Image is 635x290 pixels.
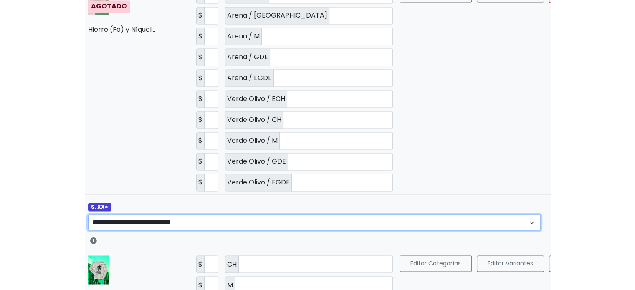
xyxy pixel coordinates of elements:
[225,174,292,191] label: Verde Olivo / EGDE
[88,0,130,13] div: AGOTADO
[88,25,155,34] a: Hierro (Fe) y Níquel...
[196,90,205,108] label: $
[225,153,288,170] label: Verde Olivo / GDE
[225,90,287,108] label: Verde Olivo / ECH
[225,111,283,129] label: Verde Olivo / CH
[196,255,205,273] label: $
[225,132,280,149] label: Verde Olivo / M
[105,203,108,210] span: ×
[196,174,205,191] label: $
[88,203,112,211] span: S. XX
[88,255,109,284] img: small_1742000307636.jpeg
[400,255,472,272] button: Editar Categorías
[225,69,274,87] label: Arena / EGDE
[225,255,239,273] label: CH
[477,255,544,272] button: Editar Variantes
[196,153,205,170] label: $
[225,28,262,45] label: Arena / M
[196,7,205,24] label: $
[549,255,588,272] button: Borrar
[225,7,329,24] label: Arena / [GEOGRAPHIC_DATA]
[196,69,205,87] label: $
[196,28,205,45] label: $
[196,48,205,66] label: $
[196,132,205,149] label: $
[225,48,270,66] label: Arena / GDE
[196,111,205,129] label: $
